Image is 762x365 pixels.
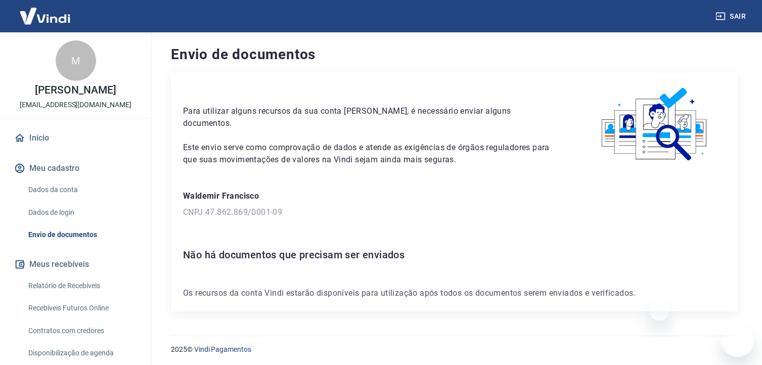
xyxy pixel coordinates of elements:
p: CNPJ 47.862.869/0001-09 [183,206,726,218]
img: waiting_documents.41d9841a9773e5fdf392cede4d13b617.svg [585,85,726,164]
img: Vindi [12,1,78,31]
a: Dados da conta [24,179,139,200]
p: [PERSON_NAME] [35,85,116,96]
h4: Envio de documentos [171,44,738,65]
p: Os recursos da conta Vindi estarão disponíveis para utilização após todos os documentos serem env... [183,287,726,299]
a: Recebíveis Futuros Online [24,298,139,318]
button: Meus recebíveis [12,253,139,276]
p: [EMAIL_ADDRESS][DOMAIN_NAME] [20,100,131,110]
iframe: Botão para abrir a janela de mensagens [722,325,754,357]
a: Início [12,127,139,149]
a: Vindi Pagamentos [194,345,251,353]
a: Dados de login [24,202,139,223]
a: Envio de documentos [24,224,139,245]
p: Waldemir Francisco [183,190,726,202]
p: Este envio serve como comprovação de dados e atende as exigências de órgãos reguladores para que ... [183,142,560,166]
p: Para utilizar alguns recursos da sua conta [PERSON_NAME], é necessário enviar alguns documentos. [183,105,560,129]
a: Relatório de Recebíveis [24,276,139,296]
button: Meu cadastro [12,157,139,179]
iframe: Fechar mensagem [649,300,669,321]
a: Disponibilização de agenda [24,343,139,363]
button: Sair [713,7,750,26]
a: Contratos com credores [24,321,139,341]
h6: Não há documentos que precisam ser enviados [183,247,726,263]
div: M [56,40,96,81]
p: 2025 © [171,344,738,355]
